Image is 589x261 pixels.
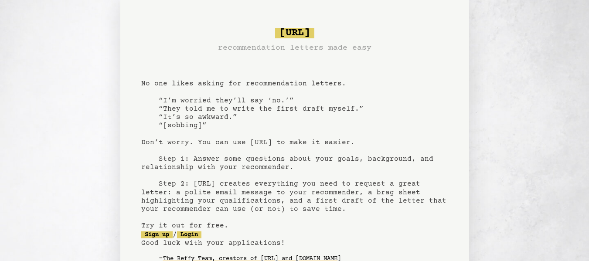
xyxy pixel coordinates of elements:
[141,231,173,238] a: Sign up
[275,28,314,38] span: [URL]
[177,231,201,238] a: Login
[218,42,371,54] h3: recommendation letters made easy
